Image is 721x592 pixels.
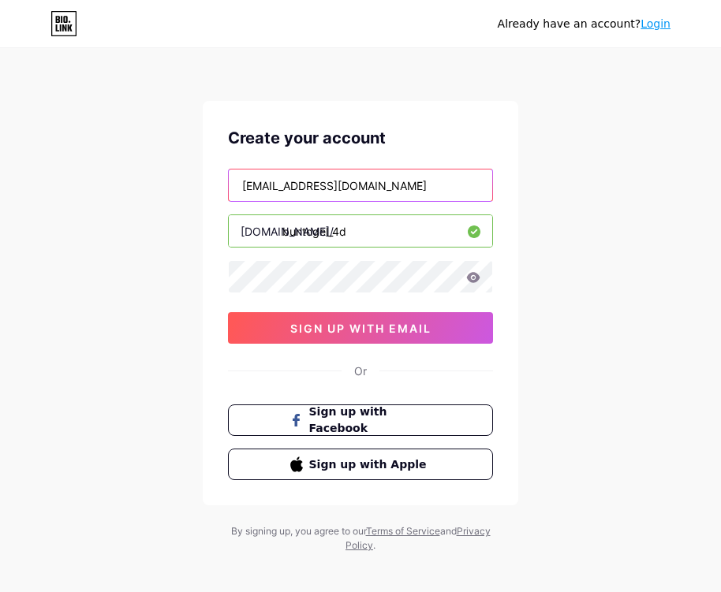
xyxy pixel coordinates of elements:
span: Sign up with Facebook [309,404,431,437]
input: Email [229,169,492,201]
button: sign up with email [228,312,493,344]
button: Sign up with Facebook [228,404,493,436]
div: Create your account [228,126,493,150]
div: Or [354,363,367,379]
a: Terms of Service [366,525,440,537]
a: Login [641,17,671,30]
div: By signing up, you agree to our and . [226,524,495,553]
span: Sign up with Apple [309,456,431,473]
input: username [229,215,492,247]
div: [DOMAIN_NAME]/ [241,223,334,240]
div: Already have an account? [498,16,671,32]
span: sign up with email [290,322,431,335]
button: Sign up with Apple [228,449,493,480]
